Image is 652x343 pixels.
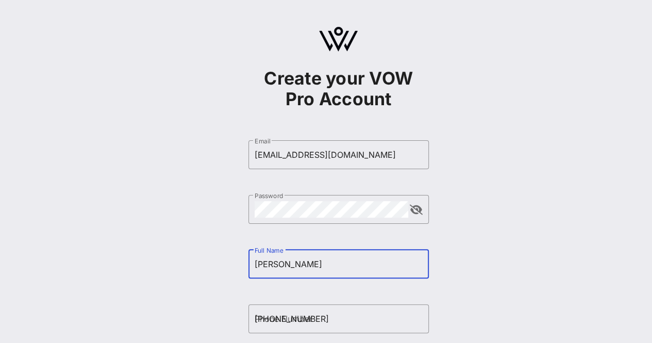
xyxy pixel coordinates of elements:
[255,137,271,145] label: Email
[409,258,421,270] keeper-lock: Open Keeper Popup
[255,256,423,272] input: Full Name
[255,192,283,200] label: Password
[410,205,423,215] button: append icon
[248,68,429,109] h1: Create your VOW Pro Account
[255,247,283,254] label: Full Name
[319,27,358,52] img: logo.svg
